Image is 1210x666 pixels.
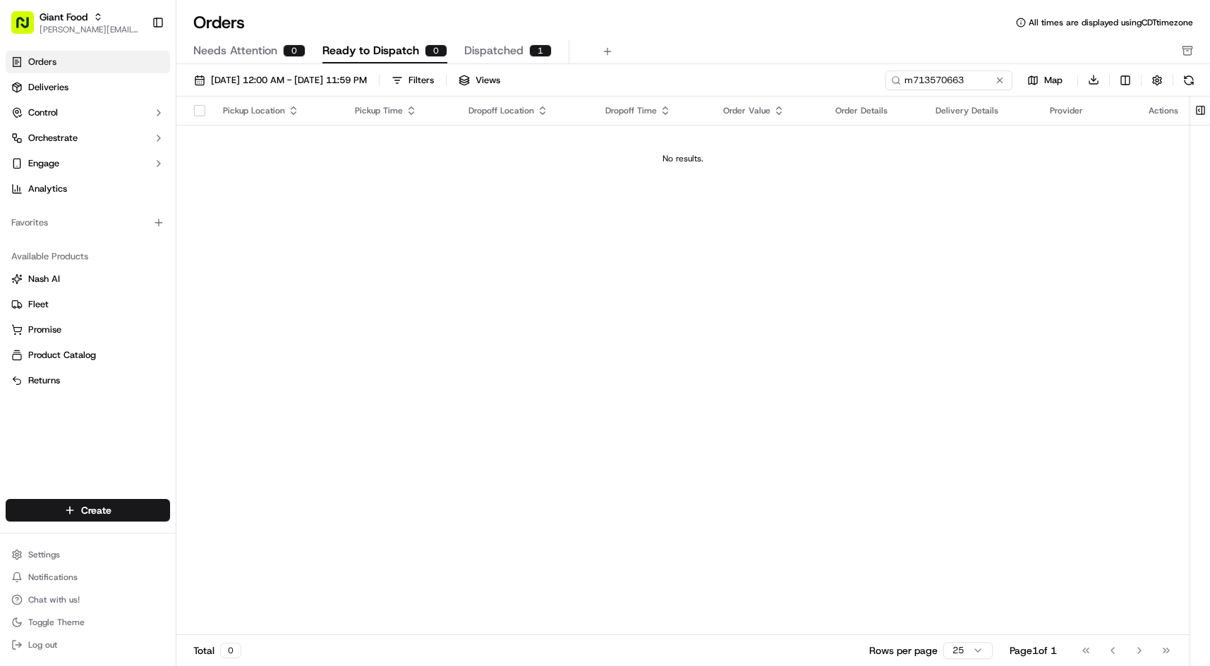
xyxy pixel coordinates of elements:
a: Nash AI [11,273,164,285]
button: Promise [6,319,170,341]
a: Analytics [6,178,170,200]
button: Log out [6,635,170,655]
span: Notifications [28,572,78,583]
a: Orders [6,51,170,73]
div: Provider [1050,105,1126,116]
button: Settings [6,545,170,565]
input: Type to search [885,70,1012,90]
div: Total [193,643,241,658]
h1: Orders [193,11,245,34]
button: Orchestrate [6,127,170,149]
div: 1 [529,44,552,57]
a: Returns [11,374,164,387]
button: Chat with us! [6,590,170,610]
span: Needs Attention [193,42,277,59]
span: Map [1044,74,1063,87]
span: Product Catalog [28,349,96,362]
div: Dropoff Location [468,105,583,116]
span: Dispatched [464,42,524,59]
span: Toggle Theme [28,617,85,628]
span: Ready to Dispatch [322,42,419,59]
span: Chat with us! [28,594,80,605]
div: Favorites [6,211,170,234]
div: Dropoff Time [605,105,701,116]
span: Orders [28,56,56,68]
span: Log out [28,639,57,650]
a: Fleet [11,298,164,311]
button: Create [6,499,170,522]
button: [DATE] 12:00 AM - [DATE] 11:59 PM [188,70,373,90]
div: Actions [1149,105,1178,116]
a: Product Catalog [11,349,164,362]
div: 0 [283,44,305,57]
div: Filters [409,74,434,87]
button: Returns [6,369,170,392]
span: Returns [28,374,60,387]
span: Settings [28,549,60,560]
button: Map [1018,72,1072,89]
span: All times are displayed using CDT timezone [1029,17,1193,28]
div: 0 [425,44,447,57]
div: Order Details [835,105,913,116]
button: [PERSON_NAME][EMAIL_ADDRESS][DOMAIN_NAME] [40,24,140,35]
span: Engage [28,157,59,170]
div: 0 [220,643,241,658]
a: Deliveries [6,76,170,99]
span: Fleet [28,298,49,311]
span: Deliveries [28,81,68,94]
div: Pickup Location [223,105,332,116]
button: Views [452,70,507,90]
button: Engage [6,152,170,175]
button: Giant Food [40,10,87,24]
span: Analytics [28,183,67,195]
div: Page 1 of 1 [1010,643,1057,658]
button: Product Catalog [6,344,170,366]
span: [DATE] 12:00 AM - [DATE] 11:59 PM [211,74,367,87]
button: Nash AI [6,268,170,290]
div: No results. [182,153,1184,164]
button: Filters [385,70,440,90]
button: Toggle Theme [6,612,170,632]
p: Rows per page [869,643,938,658]
button: Notifications [6,567,170,587]
div: Pickup Time [355,105,446,116]
div: Available Products [6,245,170,268]
button: Control [6,101,170,124]
div: Order Value [723,105,813,116]
span: Control [28,106,58,119]
span: Promise [28,323,61,336]
span: Views [476,74,500,87]
div: Delivery Details [936,105,1027,116]
button: Giant Food[PERSON_NAME][EMAIL_ADDRESS][DOMAIN_NAME] [6,6,146,39]
button: Refresh [1179,70,1199,90]
span: Orchestrate [28,132,78,144]
span: Nash AI [28,273,60,285]
button: Fleet [6,293,170,316]
span: Create [81,503,111,517]
a: Promise [11,323,164,336]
